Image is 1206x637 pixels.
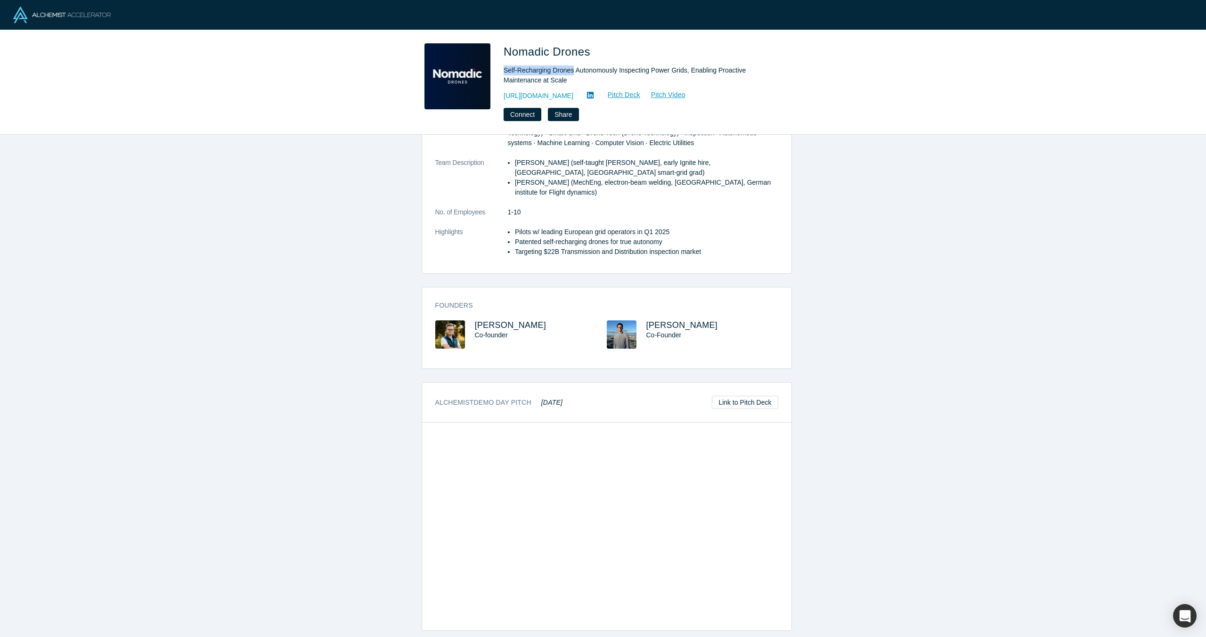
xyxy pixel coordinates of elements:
[424,43,490,109] img: Nomadic Drones's Logo
[475,320,546,330] a: [PERSON_NAME]
[641,90,686,100] a: Pitch Video
[13,7,111,23] img: Alchemist Logo
[435,227,508,267] dt: Highlights
[548,108,579,121] button: Share
[515,247,778,257] li: Targeting $22B Transmission and Distribution inspection market
[646,320,718,330] a: [PERSON_NAME]
[515,227,778,237] li: Pilots w/ leading European grid operators in Q1 2025
[508,207,778,217] dd: 1-10
[712,396,778,409] a: Link to Pitch Deck
[475,331,508,339] span: Co-founder
[541,399,562,406] em: [DATE]
[515,158,778,178] li: [PERSON_NAME] (self-taught [PERSON_NAME], early Ignite hire, [GEOGRAPHIC_DATA], [GEOGRAPHIC_DATA]...
[435,320,465,349] img: Andreas Moldskred's Profile Image
[607,320,636,349] img: Lauritz Weil's Profile Image
[435,398,563,408] h3: Alchemist Demo Day Pitch
[435,301,765,310] h3: Founders
[515,178,778,197] li: [PERSON_NAME] (MechEng, electron-beam welding, [GEOGRAPHIC_DATA], German institute for Flight dyn...
[435,207,508,227] dt: No. of Employees
[646,331,682,339] span: Co-Founder
[504,108,541,121] button: Connect
[504,65,767,85] div: Self-Recharging Drones Autonomously Inspecting Power Grids, Enabling Proactive Maintenance at Scale
[515,237,778,247] li: Patented self-recharging drones for true autonomy
[435,158,508,207] dt: Team Description
[504,91,573,101] a: [URL][DOMAIN_NAME]
[597,90,641,100] a: Pitch Deck
[504,45,594,58] span: Nomadic Drones
[435,118,508,158] dt: Categories
[422,423,791,630] iframe: Nomadic Drones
